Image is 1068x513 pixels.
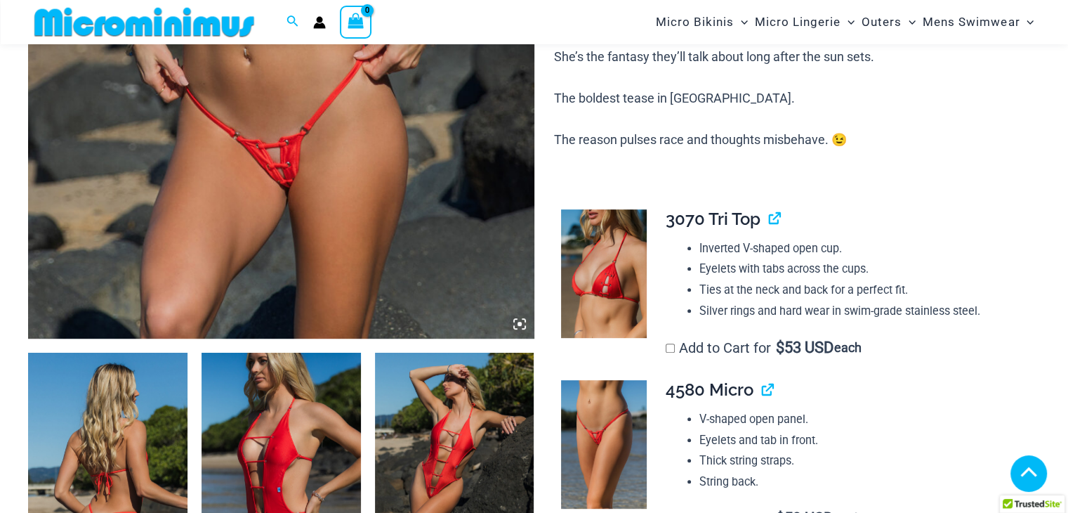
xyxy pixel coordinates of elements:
span: Mens Swimwear [923,4,1020,40]
li: Ties at the neck and back for a perfect fit. [699,280,1029,301]
img: Link Tangello 3070 Tri Top [561,209,647,338]
span: $ [775,339,784,356]
a: Account icon link [313,16,326,29]
span: Micro Bikinis [656,4,734,40]
img: MM SHOP LOGO FLAT [29,6,260,38]
li: Thick string straps. [699,450,1029,472]
span: Menu Toggle [734,4,748,40]
li: Silver rings and hard wear in swim-grade stainless steel. [699,301,1029,322]
img: Link Tangello 4580 Micro [561,380,647,509]
label: Add to Cart for [666,339,862,356]
a: Search icon link [286,13,299,31]
a: OutersMenu ToggleMenu Toggle [858,4,919,40]
li: V-shaped open panel. [699,409,1029,430]
li: String back. [699,472,1029,493]
span: 3070 Tri Top [666,209,760,229]
span: Micro Lingerie [755,4,840,40]
span: 53 USD [775,341,833,355]
li: Inverted V-shaped open cup. [699,238,1029,259]
input: Add to Cart for$53 USD each [666,344,675,353]
a: Mens SwimwearMenu ToggleMenu Toggle [919,4,1037,40]
span: 4580 Micro [666,379,753,400]
a: Micro LingerieMenu ToggleMenu Toggle [751,4,858,40]
a: View Shopping Cart, empty [340,6,372,38]
nav: Site Navigation [650,2,1040,42]
span: Outers [862,4,902,40]
a: Micro BikinisMenu ToggleMenu Toggle [652,4,751,40]
span: Menu Toggle [840,4,855,40]
li: Eyelets and tab in front. [699,430,1029,451]
span: each [834,341,862,355]
span: Menu Toggle [1020,4,1034,40]
span: Menu Toggle [902,4,916,40]
li: Eyelets with tabs across the cups. [699,259,1029,280]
